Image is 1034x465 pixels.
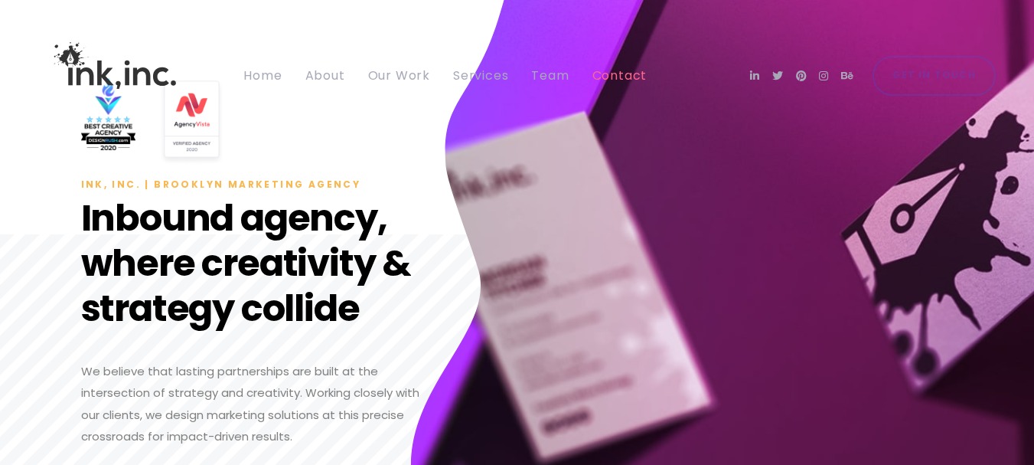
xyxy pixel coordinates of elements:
[81,192,387,244] span: Inbound agency,
[368,67,430,84] span: Our Work
[81,363,378,379] span: We believe that lasting partnerships are built at the
[453,67,508,84] span: Services
[81,283,360,334] span: strategy collide
[305,67,345,84] span: About
[873,56,996,96] a: Get in Touch
[592,67,647,84] span: Contact
[81,177,361,192] span: Ink, Inc. | Brooklyn Marketing Agency
[243,67,282,84] span: Home
[81,385,419,401] span: intersection of strategy and creativity. Working closely with
[531,67,569,84] span: Team
[81,237,411,289] span: where creativity &
[81,428,292,444] span: crossroads for impact-driven results.
[38,14,191,117] img: Ink, Inc. | Marketing Agency
[81,407,404,423] span: our clients, we design marketing solutions at this precise
[892,67,975,84] span: Get in Touch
